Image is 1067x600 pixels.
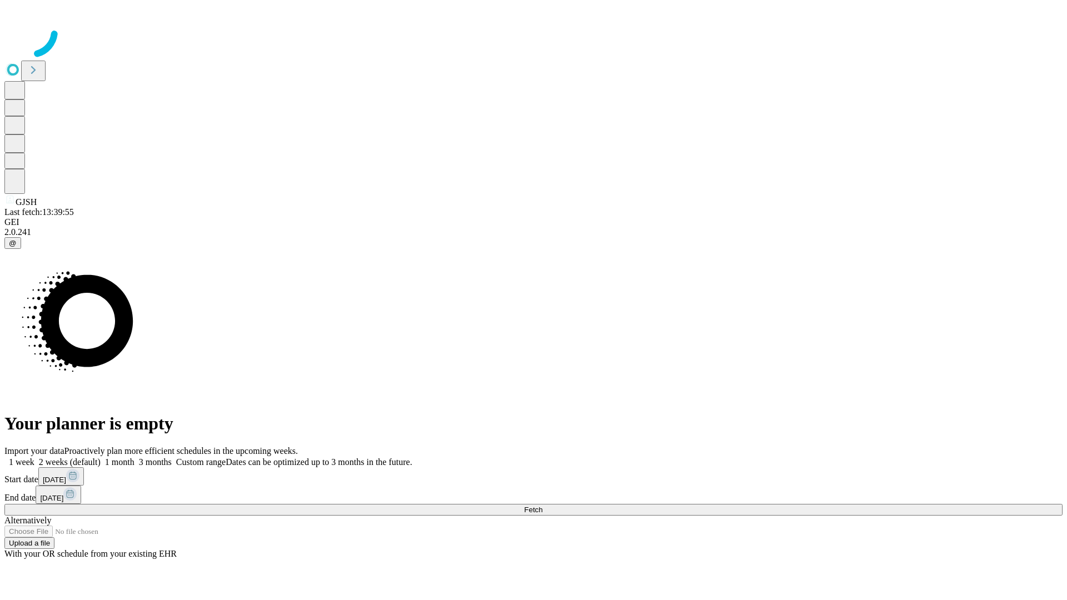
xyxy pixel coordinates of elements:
[39,457,101,467] span: 2 weeks (default)
[4,207,74,217] span: Last fetch: 13:39:55
[64,446,298,456] span: Proactively plan more efficient schedules in the upcoming weeks.
[40,494,63,502] span: [DATE]
[226,457,412,467] span: Dates can be optimized up to 3 months in the future.
[4,549,177,558] span: With your OR schedule from your existing EHR
[139,457,172,467] span: 3 months
[43,476,66,484] span: [DATE]
[176,457,226,467] span: Custom range
[105,457,134,467] span: 1 month
[4,413,1063,434] h1: Your planner is empty
[4,467,1063,486] div: Start date
[36,486,81,504] button: [DATE]
[4,217,1063,227] div: GEI
[9,239,17,247] span: @
[4,227,1063,237] div: 2.0.241
[4,537,54,549] button: Upload a file
[4,446,64,456] span: Import your data
[524,506,542,514] span: Fetch
[9,457,34,467] span: 1 week
[4,237,21,249] button: @
[4,504,1063,516] button: Fetch
[4,486,1063,504] div: End date
[38,467,84,486] button: [DATE]
[16,197,37,207] span: GJSH
[4,516,51,525] span: Alternatively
